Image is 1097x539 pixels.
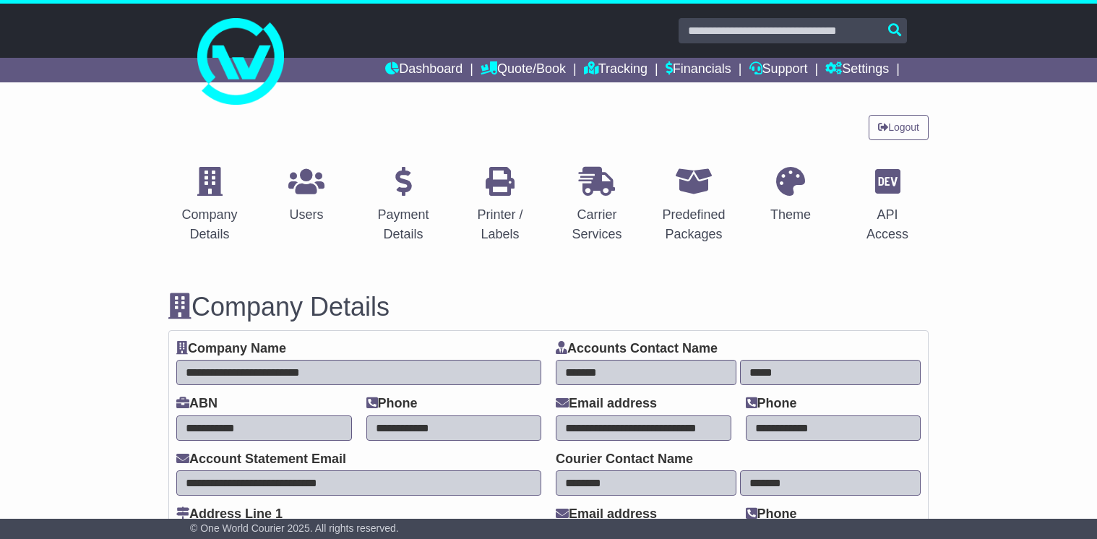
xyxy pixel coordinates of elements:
[190,522,399,534] span: © One World Courier 2025. All rights reserved.
[846,162,929,249] a: API Access
[178,205,241,244] div: Company Details
[666,58,731,82] a: Financials
[556,452,693,467] label: Courier Contact Name
[556,396,657,412] label: Email address
[481,58,566,82] a: Quote/Book
[749,58,808,82] a: Support
[459,162,541,249] a: Printer / Labels
[176,341,286,357] label: Company Name
[176,452,346,467] label: Account Statement Email
[662,205,726,244] div: Predefined Packages
[279,162,334,230] a: Users
[556,162,638,249] a: Carrier Services
[468,205,532,244] div: Printer / Labels
[371,205,435,244] div: Payment Details
[366,396,418,412] label: Phone
[856,205,919,244] div: API Access
[746,396,797,412] label: Phone
[385,58,463,82] a: Dashboard
[770,205,811,225] div: Theme
[168,162,251,249] a: Company Details
[168,293,929,322] h3: Company Details
[556,341,718,357] label: Accounts Contact Name
[556,506,657,522] label: Email address
[653,162,735,249] a: Predefined Packages
[825,58,889,82] a: Settings
[565,205,629,244] div: Carrier Services
[176,396,218,412] label: ABN
[584,58,648,82] a: Tracking
[176,506,283,522] label: Address Line 1
[761,162,820,230] a: Theme
[362,162,444,249] a: Payment Details
[869,115,929,140] a: Logout
[288,205,324,225] div: Users
[746,506,797,522] label: Phone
